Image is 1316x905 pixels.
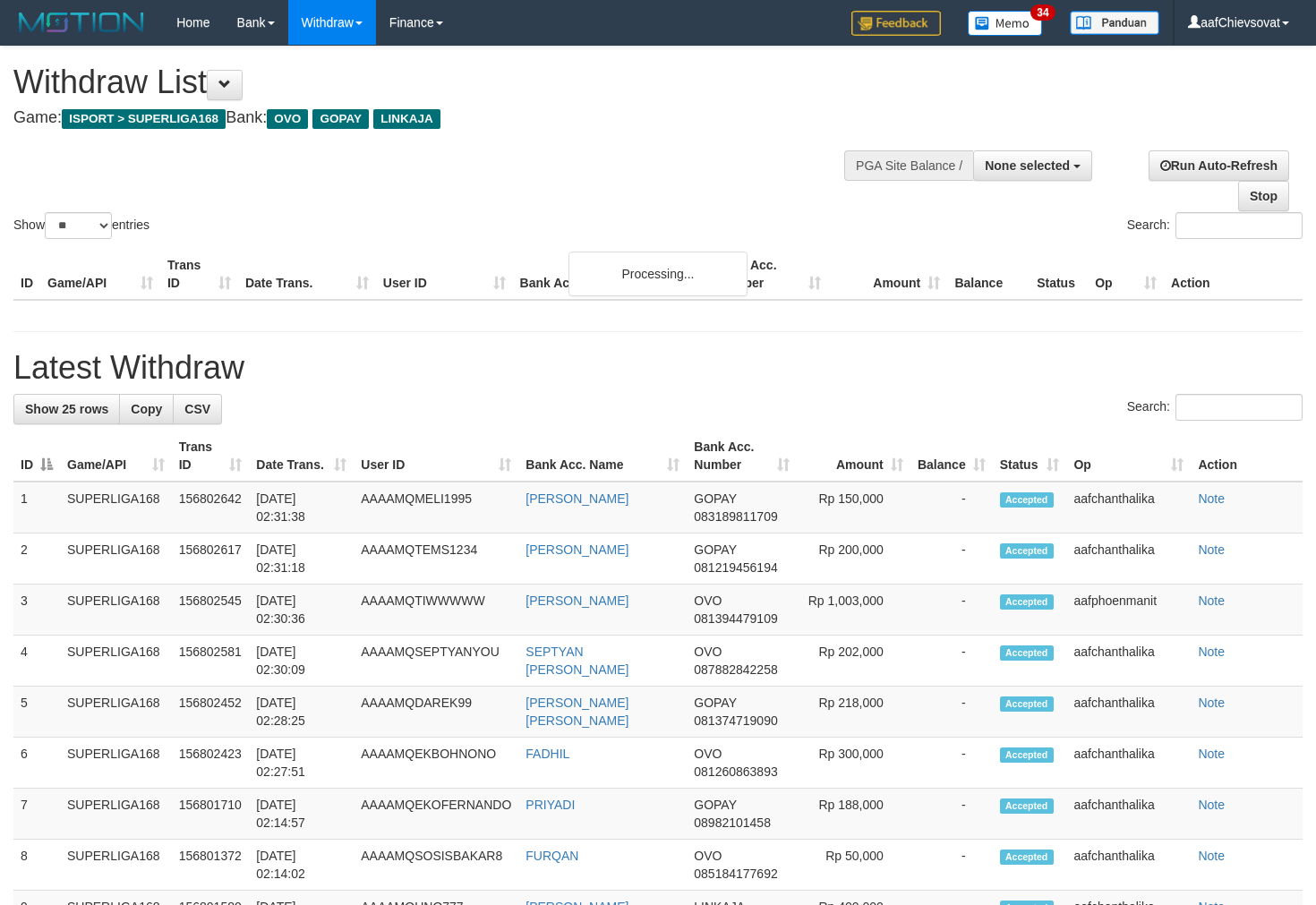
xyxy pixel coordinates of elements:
[526,747,569,761] a: FADHIL
[160,249,238,300] th: Trans ID
[172,687,250,738] td: 156802452
[40,249,160,300] th: Game/API
[526,542,628,557] a: [PERSON_NAME]
[249,482,354,534] td: [DATE] 02:31:38
[172,482,250,534] td: 156802642
[249,534,354,585] td: [DATE] 02:31:18
[1066,687,1191,738] td: aafchanthalika
[13,585,60,636] td: 3
[13,431,60,482] th: ID: activate to sort column descending
[797,789,910,840] td: Rp 188,000
[13,350,1303,386] h1: Latest Withdraw
[60,687,172,738] td: SUPERLIGA168
[172,840,250,891] td: 156801372
[172,585,250,636] td: 156802545
[1000,696,1054,712] span: Accepted
[1000,747,1054,763] span: Accepted
[1000,850,1054,865] span: Accepted
[1127,212,1303,239] label: Search:
[910,585,993,636] td: -
[119,394,174,424] a: Copy
[797,636,910,687] td: Rp 202,000
[1164,249,1303,300] th: Action
[1066,482,1191,534] td: aafchanthalika
[60,431,172,482] th: Game/API: activate to sort column ascending
[844,150,973,181] div: PGA Site Balance /
[526,593,628,608] a: [PERSON_NAME]
[797,687,910,738] td: Rp 218,000
[354,534,518,585] td: AAAAMQTEMS1234
[13,212,150,239] label: Show entries
[1000,798,1054,814] span: Accepted
[1000,492,1054,508] span: Accepted
[1088,249,1164,300] th: Op
[1149,150,1289,181] a: Run Auto-Refresh
[60,585,172,636] td: SUPERLIGA168
[1198,593,1225,608] a: Note
[526,696,628,728] a: [PERSON_NAME] [PERSON_NAME]
[249,585,354,636] td: [DATE] 02:30:36
[354,585,518,636] td: AAAAMQTIWWWWW
[354,687,518,738] td: AAAAMQDAREK99
[851,11,941,36] img: Feedback.jpg
[1066,789,1191,840] td: aafchanthalika
[1238,181,1289,211] a: Stop
[13,534,60,585] td: 2
[60,482,172,534] td: SUPERLIGA168
[45,212,112,239] select: Showentries
[354,840,518,891] td: AAAAMQSOSISBAKAR8
[13,840,60,891] td: 8
[694,747,722,761] span: OVO
[373,109,440,129] span: LINKAJA
[694,764,777,779] span: Copy 081260863893 to clipboard
[354,636,518,687] td: AAAAMQSEPTYANYOU
[910,482,993,534] td: -
[1198,747,1225,761] a: Note
[526,798,575,812] a: PRIYADI
[1198,849,1225,863] a: Note
[172,738,250,789] td: 156802423
[993,431,1067,482] th: Status: activate to sort column ascending
[694,849,722,863] span: OVO
[797,840,910,891] td: Rp 50,000
[968,11,1043,36] img: Button%20Memo.svg
[797,585,910,636] td: Rp 1,003,000
[910,534,993,585] td: -
[1000,645,1054,661] span: Accepted
[828,249,947,300] th: Amount
[238,249,376,300] th: Date Trans.
[1070,11,1159,35] img: panduan.png
[173,394,222,424] a: CSV
[694,542,736,557] span: GOPAY
[910,431,993,482] th: Balance: activate to sort column ascending
[694,593,722,608] span: OVO
[694,645,722,659] span: OVO
[1066,738,1191,789] td: aafchanthalika
[1175,394,1303,421] input: Search:
[60,789,172,840] td: SUPERLIGA168
[13,249,40,300] th: ID
[1198,542,1225,557] a: Note
[797,431,910,482] th: Amount: activate to sort column ascending
[797,482,910,534] td: Rp 150,000
[687,431,797,482] th: Bank Acc. Number: activate to sort column ascending
[513,249,710,300] th: Bank Acc. Name
[1198,696,1225,710] a: Note
[694,867,777,881] span: Copy 085184177692 to clipboard
[694,662,777,677] span: Copy 087882842258 to clipboard
[172,534,250,585] td: 156802617
[1198,645,1225,659] a: Note
[910,789,993,840] td: -
[312,109,369,129] span: GOPAY
[172,431,250,482] th: Trans ID: activate to sort column ascending
[249,687,354,738] td: [DATE] 02:28:25
[985,158,1070,173] span: None selected
[376,249,513,300] th: User ID
[1066,585,1191,636] td: aafphoenmanit
[1066,636,1191,687] td: aafchanthalika
[1198,491,1225,506] a: Note
[354,431,518,482] th: User ID: activate to sort column ascending
[131,402,162,416] span: Copy
[797,738,910,789] td: Rp 300,000
[518,431,687,482] th: Bank Acc. Name: activate to sort column ascending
